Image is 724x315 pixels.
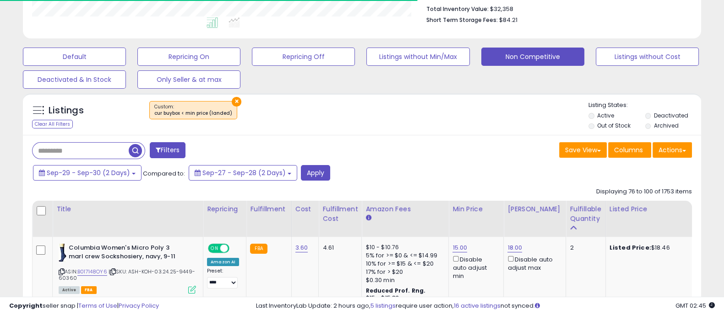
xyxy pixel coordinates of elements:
small: Amazon Fees. [365,214,371,222]
div: 5% for >= $0 & <= $14.99 [365,251,441,260]
button: Filters [150,142,185,158]
img: 31STGUgK9JL._SL40_.jpg [59,244,66,262]
div: Fulfillment Cost [322,204,358,224]
span: $84.21 [499,16,517,24]
a: 16 active listings [454,301,501,310]
div: $10 - $10.76 [365,244,441,251]
small: FBA [250,244,267,254]
div: ASIN: [59,244,196,293]
b: Reduced Prof. Rng. [365,287,425,294]
a: B017148OY6 [77,268,107,276]
div: Last InventoryLab Update: 2 hours ago, require user action, not synced. [256,302,715,310]
button: Listings without Cost [596,48,699,66]
span: | SKU: ASH-KOH-03.24.25-9449-60360 [59,268,195,282]
b: Columbia Women's Micro Poly 3 marl crew Sockshosiery, navy, 9-11 [69,244,180,263]
strong: Copyright [9,301,43,310]
button: Actions [653,142,692,158]
span: ON [209,245,220,252]
span: All listings currently available for purchase on Amazon [59,286,80,294]
div: Amazon Fees [365,204,445,214]
div: [PERSON_NAME] [507,204,562,214]
div: Title [56,204,199,214]
button: Sep-27 - Sep-28 (2 Days) [189,165,297,181]
button: Repricing Off [252,48,355,66]
a: Privacy Policy [119,301,159,310]
button: Non Competitive [481,48,584,66]
div: Fulfillment [250,204,287,214]
a: Terms of Use [78,301,117,310]
div: 10% for >= $15 & <= $20 [365,260,441,268]
button: Save View [559,142,607,158]
span: Compared to: [143,169,185,178]
button: Only Seller & at max [137,70,240,89]
div: Disable auto adjust min [452,254,496,280]
div: Repricing [207,204,242,214]
a: 3.60 [295,243,308,252]
span: FBA [81,286,97,294]
div: $18.46 [610,244,686,252]
span: Columns [614,145,643,155]
div: 2 [570,244,598,252]
li: $32,358 [426,3,685,14]
div: Fulfillable Quantity [570,204,601,224]
a: 5 listings [370,301,396,310]
b: Listed Price: [610,243,651,252]
div: Cost [295,204,315,214]
span: Sep-27 - Sep-28 (2 Days) [202,168,286,177]
a: 18.00 [507,243,522,252]
b: Short Term Storage Fees: [426,16,498,24]
p: Listing States: [588,101,701,110]
button: Repricing On [137,48,240,66]
button: Apply [301,165,330,181]
div: Min Price [452,204,500,214]
b: Total Inventory Value: [426,5,489,13]
div: 4.61 [322,244,354,252]
button: Listings without Min/Max [366,48,469,66]
div: Preset: [207,268,239,288]
a: 15.00 [452,243,467,252]
button: Deactivated & In Stock [23,70,126,89]
button: × [232,97,241,107]
button: Columns [608,142,651,158]
div: Disable auto adjust max [507,254,559,272]
label: Archived [653,122,678,129]
span: 2025-10-6 02:45 GMT [675,301,715,310]
button: Sep-29 - Sep-30 (2 Days) [33,165,142,181]
label: Active [597,112,614,119]
div: Clear All Filters [32,120,73,128]
span: Sep-29 - Sep-30 (2 Days) [47,168,130,177]
span: OFF [228,245,243,252]
div: seller snap | | [9,302,159,310]
div: Displaying 76 to 100 of 1753 items [596,187,692,196]
label: Out of Stock [597,122,631,129]
h5: Listings [49,104,84,117]
div: Amazon AI [207,258,239,266]
button: Default [23,48,126,66]
div: cur buybox < min price (landed) [154,110,232,117]
label: Deactivated [653,112,688,119]
div: Listed Price [610,204,689,214]
span: Custom: [154,103,232,117]
div: 17% for > $20 [365,268,441,276]
div: $0.30 min [365,276,441,284]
